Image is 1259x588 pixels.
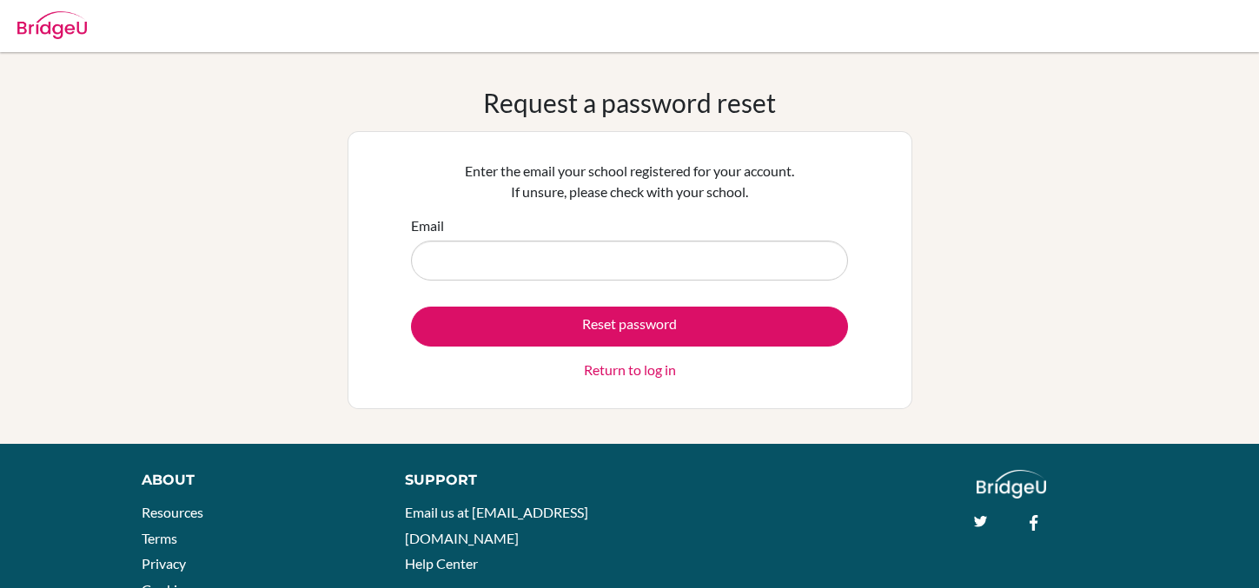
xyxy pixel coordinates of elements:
div: About [142,470,366,491]
div: Support [405,470,612,491]
a: Resources [142,504,203,520]
a: Help Center [405,555,478,571]
a: Return to log in [584,360,676,380]
h1: Request a password reset [483,87,776,118]
a: Email us at [EMAIL_ADDRESS][DOMAIN_NAME] [405,504,588,546]
img: Bridge-U [17,11,87,39]
img: logo_white@2x-f4f0deed5e89b7ecb1c2cc34c3e3d731f90f0f143d5ea2071677605dd97b5244.png [977,470,1047,499]
button: Reset password [411,307,848,347]
p: Enter the email your school registered for your account. If unsure, please check with your school. [411,161,848,202]
label: Email [411,215,444,236]
a: Privacy [142,555,186,571]
a: Terms [142,530,177,546]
